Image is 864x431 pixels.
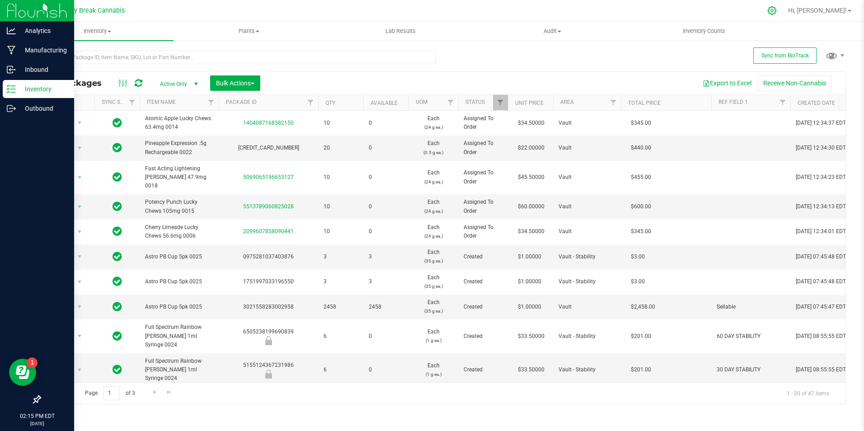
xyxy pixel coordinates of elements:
span: Pineapple Expression .5g Rechargeable 0022 [145,139,213,156]
span: 30 DAY STABILITY [717,365,785,374]
span: Inventory Counts [671,27,737,35]
inline-svg: Manufacturing [7,46,16,55]
span: 1 - 20 of 47 items [779,386,836,400]
inline-svg: Inventory [7,84,16,94]
input: 1 [103,386,120,400]
span: Vault - Stability [559,253,615,261]
span: select [74,201,85,213]
span: Full Spectrum Rainbow [PERSON_NAME] 1ml Syringe 0024 [145,323,213,349]
span: Assigned To Order [464,198,502,215]
span: [DATE] 12:34:01 EDT [796,227,846,236]
inline-svg: Inbound [7,65,16,74]
span: Atomic Apple Lucky Chews 63.4mg 0014 [145,114,213,131]
span: 10 [324,119,358,127]
span: In Sync [113,171,122,183]
span: $455.00 [626,171,656,184]
span: In Sync [113,363,122,376]
p: (0.5 g ea.) [414,148,453,157]
a: 5513789060825028 [243,203,294,210]
span: 3 [324,277,358,286]
span: Audit [477,27,628,35]
span: $201.00 [626,330,656,343]
a: Inventory Counts [628,22,780,41]
span: Potency Punch Lucky Chews 105mg 0015 [145,198,213,215]
span: Fast Acting Lightening [PERSON_NAME] 47.9mg 0018 [145,164,213,191]
span: Sync from BioTrack [761,52,809,59]
span: 3 [324,253,358,261]
span: Page of 3 [77,386,142,400]
p: Manufacturing [16,45,70,56]
span: 0 [369,365,403,374]
div: 5155124367231986 [217,361,319,379]
span: $60.00000 [513,200,549,213]
span: Plants [174,27,325,35]
input: Search Package ID, Item Name, SKU, Lot or Part Number... [40,51,436,64]
a: Area [560,99,574,105]
iframe: Resource center [9,359,36,386]
a: Filter [493,95,508,110]
a: Total Price [628,100,661,106]
span: Bulk Actions [216,80,254,87]
span: Cherry Limeade Lucky Chews 56.6mg 0006 [145,223,213,240]
p: (24 g ea.) [414,178,453,186]
span: select [74,330,85,342]
span: Assigned To Order [464,169,502,186]
span: $34.50000 [513,225,549,238]
span: 10 [324,227,358,236]
span: Astro PB Cup 5pk 0025 [145,277,213,286]
span: 2458 [324,303,358,311]
span: Inventory [22,27,174,35]
a: Created Date [798,100,835,106]
a: Plants [174,22,325,41]
span: In Sync [113,330,122,342]
span: Assigned To Order [464,114,502,131]
span: In Sync [113,200,122,213]
a: Available [371,100,398,106]
button: Bulk Actions [210,75,260,91]
span: All Packages [47,78,111,88]
span: 0 [369,173,403,182]
span: $33.50000 [513,330,549,343]
span: Vault [559,144,615,152]
span: $1.00000 [513,275,546,288]
span: 20 [324,144,358,152]
div: 3021558283002958 [217,303,319,311]
a: Item Name [147,99,176,105]
span: Created [464,332,502,341]
span: In Sync [113,300,122,313]
a: Filter [303,95,318,110]
span: Assigned To Order [464,139,502,156]
span: $440.00 [626,141,656,155]
span: 0 [369,332,403,341]
div: 0975281037403876 [217,253,319,261]
p: (24 g ea.) [414,232,453,240]
span: Each [414,139,453,156]
span: Each [414,114,453,131]
span: select [74,300,85,313]
span: Lab Results [373,27,428,35]
a: Filter [125,95,140,110]
inline-svg: Analytics [7,26,16,35]
span: Astro PB Cup 5pk 0025 [145,303,213,311]
span: Vault [559,227,615,236]
span: In Sync [113,141,122,154]
span: [DATE] 12:34:37 EDT [796,119,846,127]
span: [DATE] 07:45:48 EDT [796,253,846,261]
span: 60 DAY STABILITY [717,332,785,341]
span: $345.00 [626,117,656,130]
span: 0 [369,119,403,127]
p: (1 g ea.) [414,370,453,379]
div: Manage settings [766,6,779,15]
a: Filter [204,95,219,110]
span: Created [464,277,502,286]
button: Receive Non-Cannabis [757,75,832,91]
span: 6 [324,365,358,374]
p: (35 g ea.) [414,257,453,265]
span: Created [464,303,502,311]
span: Assigned To Order [464,223,502,240]
span: Vault - Stability [559,332,615,341]
span: In Sync [113,250,122,263]
a: Qty [325,100,335,106]
div: Stability [217,336,319,345]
